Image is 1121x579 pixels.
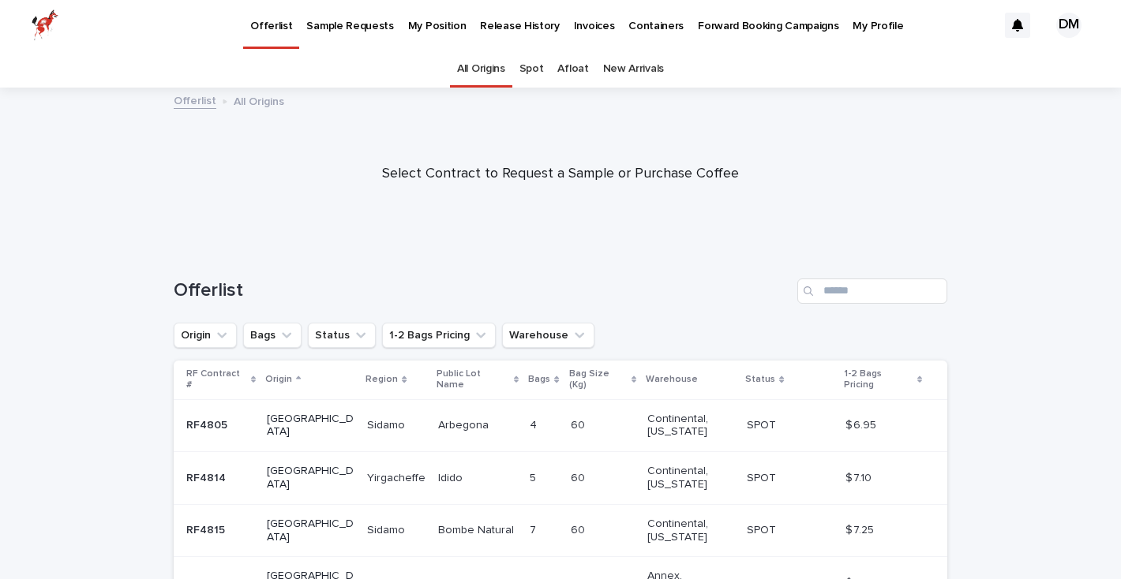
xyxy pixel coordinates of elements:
[646,371,698,388] p: Warehouse
[437,365,510,394] p: Public Lot Name
[267,465,354,491] p: [GEOGRAPHIC_DATA]
[438,469,466,485] p: Idido
[845,416,879,432] p: $ 6.95
[174,399,947,452] tr: RF4805RF4805 [GEOGRAPHIC_DATA]SidamoSidamo ArbegonaArbegona 44 6060 Continental, [US_STATE] SPOTS...
[1056,13,1082,38] div: DM
[438,521,517,537] p: Bombe Natural
[186,416,231,432] p: RF4805
[186,365,247,394] p: RF Contract #
[571,521,588,537] p: 60
[174,452,947,505] tr: RF4814RF4814 [GEOGRAPHIC_DATA]YirgacheffeYirgacheffe IdidoIdido 55 6060 Continental, [US_STATE] S...
[747,521,779,537] p: SPOT
[557,50,588,88] a: Afloat
[845,521,877,537] p: $ 7.25
[174,504,947,557] tr: RF4815RF4815 [GEOGRAPHIC_DATA]SidamoSidamo Bombe NaturalBombe Natural 77 6060 Continental, [US_ST...
[571,416,588,432] p: 60
[844,365,913,394] p: 1-2 Bags Pricing
[243,323,302,348] button: Bags
[186,469,229,485] p: RF4814
[366,371,398,388] p: Region
[845,469,875,485] p: $ 7.10
[745,371,775,388] p: Status
[571,469,588,485] p: 60
[174,91,216,109] a: Offerlist
[530,416,540,432] p: 4
[747,416,779,432] p: SPOT
[32,9,58,41] img: zttTXibQQrCfv9chImQE
[519,50,544,88] a: Spot
[186,521,228,537] p: RF4815
[528,371,550,388] p: Bags
[267,413,354,439] p: [GEOGRAPHIC_DATA]
[603,50,664,88] a: New Arrivals
[797,278,947,304] input: Search
[267,517,354,544] p: [GEOGRAPHIC_DATA]
[174,323,237,348] button: Origin
[245,166,876,183] p: Select Contract to Request a Sample or Purchase Coffee
[382,323,496,348] button: 1-2 Bags Pricing
[234,92,284,109] p: All Origins
[367,416,408,432] p: Sidamo
[502,323,594,348] button: Warehouse
[174,279,791,302] h1: Offerlist
[308,323,376,348] button: Status
[265,371,292,388] p: Origin
[747,469,779,485] p: SPOT
[530,521,539,537] p: 7
[367,469,429,485] p: Yirgacheffe
[569,365,628,394] p: Bag Size (Kg)
[457,50,505,88] a: All Origins
[367,521,408,537] p: Sidamo
[530,469,539,485] p: 5
[438,416,492,432] p: Arbegona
